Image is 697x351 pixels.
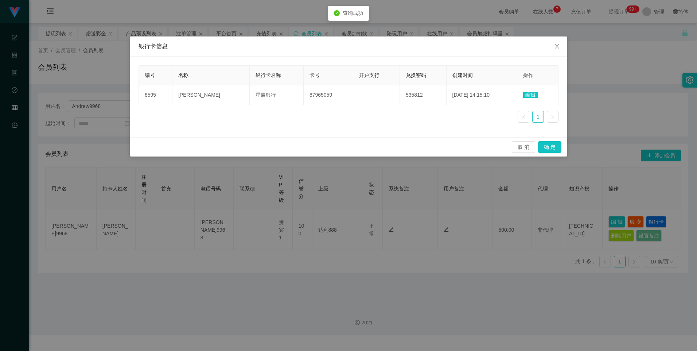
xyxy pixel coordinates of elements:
[359,72,379,78] span: 开户支行
[334,10,340,16] i: 图标：check-circle
[309,92,332,98] span: 87965059
[139,42,558,50] div: 银行卡信息
[452,72,473,78] span: 创建时间
[518,111,529,123] li: 上一页
[178,92,220,98] span: [PERSON_NAME]
[256,72,281,78] span: 银行卡名称
[406,72,426,78] span: 兑换密码
[145,72,155,78] span: 编号
[554,43,560,49] i: 图标： 关闭
[309,72,320,78] span: 卡号
[256,92,276,98] span: 星展银行
[550,115,555,119] i: 图标： 右
[447,85,517,105] td: [DATE] 14:15:10
[512,141,535,153] button: 取 消
[547,111,558,123] li: 下一页
[532,111,544,123] li: 1
[533,111,544,122] a: 1
[523,72,533,78] span: 操作
[343,10,363,16] span: 查询成功
[538,141,561,153] button: 确 定
[547,36,567,57] button: 关闭
[521,115,526,119] i: 图标：左
[406,92,423,98] span: 535812
[523,92,538,98] span: 编辑
[139,85,172,105] td: 8595
[178,72,188,78] span: 名称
